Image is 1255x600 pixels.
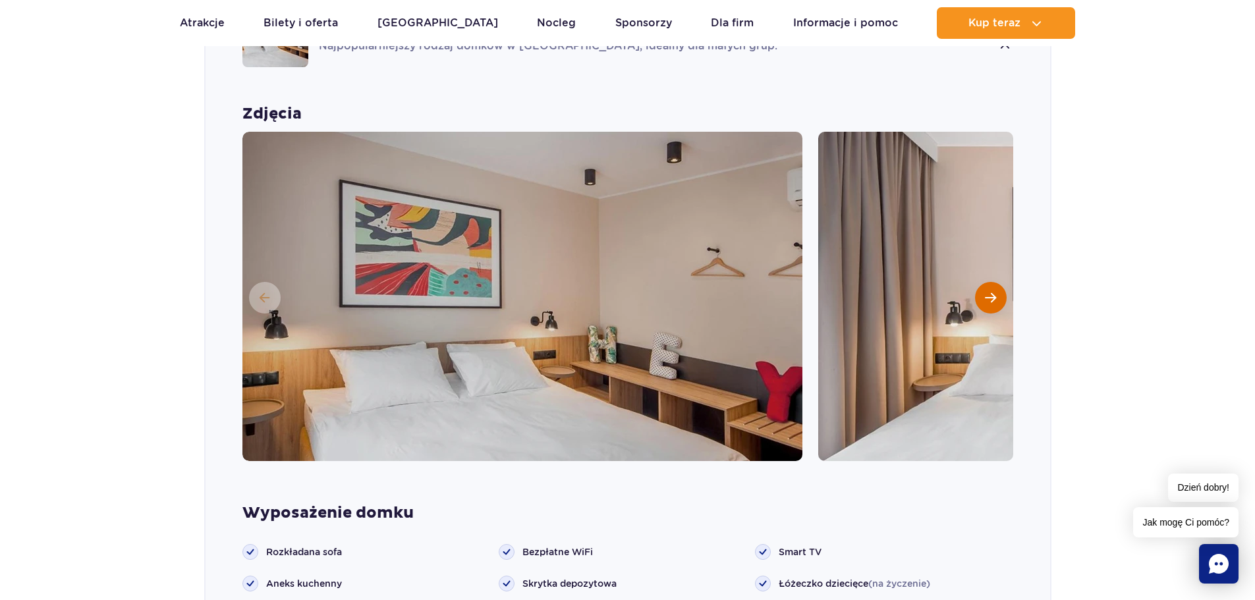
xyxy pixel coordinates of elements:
button: Następny slajd [975,282,1007,314]
a: Dla firm [711,7,754,39]
a: Sponsorzy [615,7,672,39]
span: Kup teraz [968,17,1020,29]
span: Jak mogę Ci pomóc? [1133,507,1239,537]
div: Chat [1199,544,1239,584]
span: Aneks kuchenny [266,577,342,590]
a: Nocleg [537,7,576,39]
strong: Wyposażenie domku [242,503,1013,523]
a: Atrakcje [180,7,225,39]
a: [GEOGRAPHIC_DATA] [377,7,498,39]
span: Smart TV [779,545,822,559]
a: Bilety i oferta [264,7,338,39]
span: Rozkładana sofa [266,545,342,559]
a: Informacje i pomoc [793,7,898,39]
span: Łóżeczko dziecięce [779,577,930,590]
span: Dzień dobry! [1168,474,1239,502]
span: (na życzenie) [868,578,930,589]
button: Kup teraz [937,7,1075,39]
span: Skrytka depozytowa [522,577,617,590]
span: Bezpłatne WiFi [522,545,593,559]
p: Najpopularniejszy rodzaj domków w [GEOGRAPHIC_DATA], idealny dla małych grup. [319,39,993,55]
strong: Zdjęcia [242,104,1013,124]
